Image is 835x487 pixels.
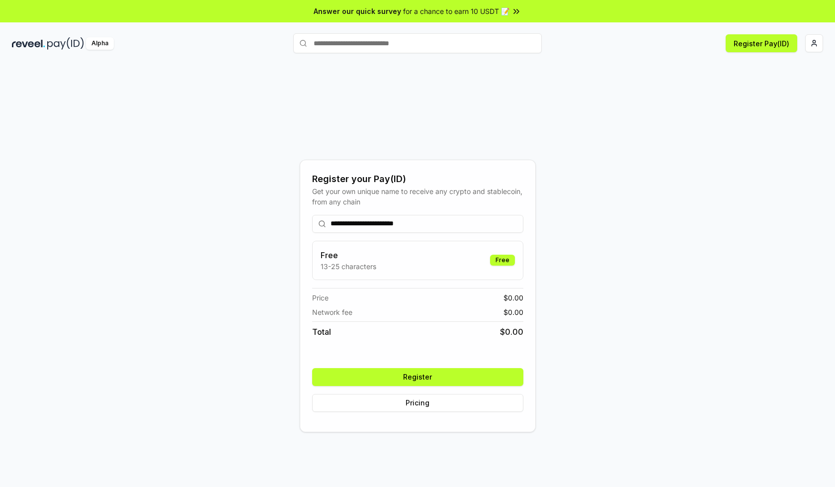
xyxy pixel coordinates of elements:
img: reveel_dark [12,37,45,50]
h3: Free [321,249,376,261]
div: Free [490,255,515,266]
span: $ 0.00 [503,307,523,317]
button: Register [312,368,523,386]
div: Get your own unique name to receive any crypto and stablecoin, from any chain [312,186,523,207]
button: Register Pay(ID) [726,34,797,52]
button: Pricing [312,394,523,412]
div: Register your Pay(ID) [312,172,523,186]
span: Network fee [312,307,352,317]
span: Price [312,292,329,303]
span: $ 0.00 [503,292,523,303]
span: Answer our quick survey [314,6,401,16]
span: Total [312,326,331,338]
span: for a chance to earn 10 USDT 📝 [403,6,509,16]
span: $ 0.00 [500,326,523,338]
p: 13-25 characters [321,261,376,272]
img: pay_id [47,37,84,50]
div: Alpha [86,37,114,50]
